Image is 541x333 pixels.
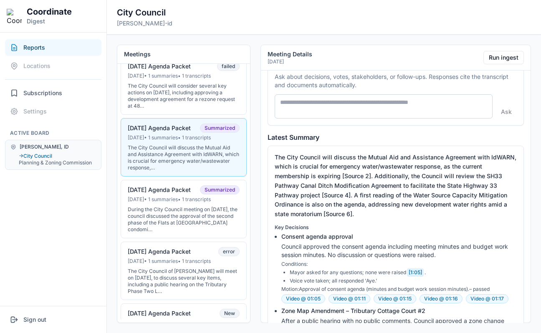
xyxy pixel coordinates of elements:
button: [DATE] Agenda Packetfailed[DATE]• 1 summaries• 1 transcriptsThe City Council will consider severa... [121,56,247,115]
button: Video @ 01:15 [374,294,416,303]
div: The City Council of [PERSON_NAME] will meet on [DATE], to discuss several key items, including a ... [128,268,240,295]
button: Run ingest [483,51,524,64]
button: Video @ 01:05 [281,294,325,303]
div: Zone Map Amendment – Tributary Cottage Court #2 [281,307,517,315]
p: [DATE] [268,58,312,65]
span: Subscriptions [23,89,62,97]
div: [DATE] • 1 summaries • 1 transcripts [128,196,240,203]
span: . [425,269,426,275]
span: [PERSON_NAME], ID [20,144,69,150]
span: Mayor asked for any questions; none were raised [290,269,406,275]
p: Key Decisions [275,224,517,231]
button: Locations [5,58,101,74]
h4: Latest Summary [268,132,524,142]
button: Video @ 01:17 [466,294,508,303]
span: error [218,247,240,256]
button: [DATE] Agenda Packeterror[DATE]• 1 summaries• 1 transcriptsThe City Council of [PERSON_NAME] will... [121,242,247,300]
div: [DATE] Agenda Packet [128,310,191,317]
div: [DATE] • 1 summaries • 1 transcripts [128,134,240,141]
button: Sign out [5,311,101,328]
div: [DATE] Agenda Packet [128,248,191,255]
div: During the City Council meeting on [DATE], the council discussed the approval of the second phase... [128,206,240,233]
button: Settings [5,103,101,120]
div: Conditions: [281,261,517,284]
h2: Active Board [5,130,101,136]
div: [DATE] Agenda Packet [128,186,191,194]
p: Ask about decisions, votes, stakeholders, or follow-ups. Responses cite the transcript and docume... [275,73,515,89]
span: Summarized [200,185,240,194]
p: Digest [27,17,72,25]
h2: Meetings [124,50,243,58]
span: Summarized [200,124,240,133]
button: [1:05] [407,268,424,277]
button: →City Council [19,153,96,159]
div: [DATE] • 1 summaries • 1 transcripts [128,73,240,79]
span: Reports [23,43,45,52]
div: The City Council will consider several key actions on [DATE], including approving a development a... [128,83,240,109]
div: The City Council will discuss the Mutual Aid and Assistance Agreement with IdWARN, which is cruci... [128,144,240,171]
span: Voice vote taken; all responded 'Aye.' [290,277,377,284]
h1: Coordinate [27,7,72,17]
p: [PERSON_NAME]-id [117,19,172,28]
button: [DATE] Agenda PacketSummarized[DATE]• 1 summaries• 1 transcriptsDuring the City Council meeting o... [121,180,247,238]
div: [DATE] • 1 summaries • 1 transcripts [128,258,240,265]
button: Planning & Zoning Commission [19,159,96,166]
span: Settings [23,107,47,116]
div: [DATE] Agenda Packet [128,63,191,70]
button: Reports [5,39,101,56]
div: [DATE] Agenda Packet [128,124,191,132]
span: New [220,309,240,318]
div: Motion: Approval of consent agenda (minutes and budget work session minutes). – passed [281,286,517,293]
button: [DATE] Agenda PacketSummarized[DATE]• 1 summaries• 1 transcriptsThe City Council will discuss the... [121,118,247,177]
button: [DATE] Agenda PacketNew[DATE] [121,303,247,332]
h2: City Council [117,7,172,18]
span: failed [217,62,240,71]
button: Video @ 01:11 [329,294,370,303]
button: Video @ 01:16 [420,294,463,303]
h2: Meeting Details [268,50,312,58]
img: Coordinate [7,9,22,24]
div: Consent agenda approval [281,232,517,241]
button: Subscriptions [5,85,101,101]
span: Locations [23,62,51,70]
div: Council approved the consent agenda including meeting minutes and budget work session minutes. No... [281,242,517,259]
p: The City Council will discuss the Mutual Aid and Assistance Agreement with IdWARN, which is cruci... [275,153,517,219]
